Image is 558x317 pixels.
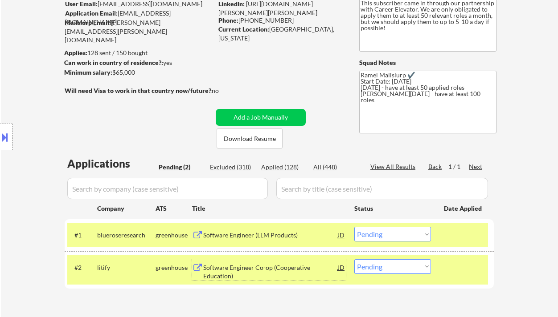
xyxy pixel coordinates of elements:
[354,200,431,216] div: Status
[313,163,358,172] div: All (448)
[210,163,254,172] div: Excluded (318)
[159,163,203,172] div: Pending (2)
[216,109,306,126] button: Add a Job Manually
[218,16,345,25] div: [PHONE_NUMBER]
[65,9,118,17] strong: Application Email:
[444,204,483,213] div: Date Applied
[65,18,213,44] div: [PERSON_NAME][EMAIL_ADDRESS][PERSON_NAME][DOMAIN_NAME]
[74,263,90,272] div: #2
[203,231,338,240] div: Software Engineer (LLM Products)
[428,162,443,171] div: Back
[156,263,192,272] div: greenhouse
[67,178,268,199] input: Search by company (case sensitive)
[276,178,488,199] input: Search by title (case sensitive)
[74,231,90,240] div: #1
[192,204,346,213] div: Title
[218,16,238,24] strong: Phone:
[203,263,338,281] div: Software Engineer Co-op (Cooperative Education)
[218,25,345,42] div: [GEOGRAPHIC_DATA], [US_STATE]
[261,163,306,172] div: Applied (128)
[448,162,469,171] div: 1 / 1
[97,263,156,272] div: litify
[337,227,346,243] div: JD
[469,162,483,171] div: Next
[64,49,87,56] strong: Applies:
[218,25,269,33] strong: Current Location:
[65,19,111,26] strong: Mailslurp Email:
[65,9,213,26] div: [EMAIL_ADDRESS][DOMAIN_NAME]
[97,231,156,240] div: blueroseresearch
[156,231,192,240] div: greenhouse
[359,58,496,67] div: Squad Notes
[156,204,192,213] div: ATS
[337,259,346,275] div: JD
[370,162,418,171] div: View All Results
[217,128,283,148] button: Download Resume
[64,48,213,57] div: 128 sent / 150 bought
[212,86,237,95] div: no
